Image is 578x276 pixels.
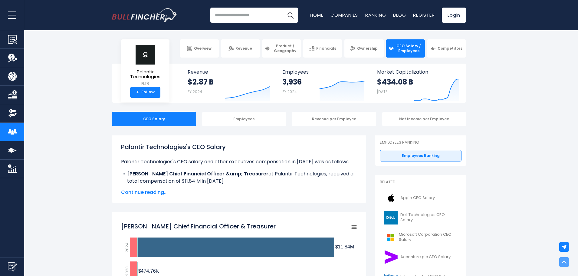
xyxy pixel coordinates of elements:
small: [DATE] [377,89,389,94]
span: Competitors [438,46,462,51]
span: Microsoft Corporation CEO Salary [399,232,458,242]
span: Revenue [235,46,252,51]
a: Ranking [365,12,386,18]
span: CEO Salary / Employees [396,44,422,53]
span: Apple CEO Salary [400,195,435,201]
a: Market Capitalization $434.08 B [DATE] [371,64,465,103]
a: Financials [303,39,342,58]
strong: $2.87 B [188,77,214,87]
small: PLTR [126,81,165,86]
a: Dell Technologies CEO Salary [380,209,461,226]
strong: 3,936 [282,77,302,87]
a: Revenue [221,39,260,58]
a: Employees Ranking [380,150,461,161]
tspan: [PERSON_NAME] Chief Financial Officer & Treasurer [121,222,276,231]
span: Employees [282,69,364,75]
a: Product / Geography [262,39,301,58]
a: Employees 3,936 FY 2024 [276,64,370,103]
span: Ownership [357,46,378,51]
b: [PERSON_NAME] Chief Financial Officer &amp; Treasurer [127,170,268,177]
a: Blog [393,12,406,18]
small: FY 2024 [188,89,202,94]
p: Palantir Technologies's CEO salary and other executives compensation in [DATE] was as follows: [121,158,357,165]
span: Continue reading... [121,189,357,196]
a: Companies [330,12,358,18]
strong: $434.08 B [377,77,413,87]
small: FY 2024 [282,89,297,94]
a: Home [310,12,323,18]
div: Employees [202,112,286,126]
img: DELL logo [383,211,399,224]
span: Revenue [188,69,270,75]
div: Revenue per Employee [292,112,376,126]
span: Accenture plc CEO Salary [400,254,451,260]
span: Dell Technologies CEO Salary [400,212,458,223]
p: Related [380,180,461,185]
img: MSFT logo [383,231,397,244]
a: +Follow [130,87,160,98]
span: Overview [194,46,212,51]
a: CEO Salary / Employees [386,39,425,58]
a: Revenue $2.87 B FY 2024 [182,64,276,103]
text: 2024 [124,242,130,252]
p: Employees Ranking [380,140,461,145]
div: Net Income per Employee [382,112,466,126]
span: Palantir Technologies [126,69,165,79]
span: Market Capitalization [377,69,459,75]
tspan: $474.76K [138,268,159,274]
a: Palantir Technologies PLTR [126,44,165,87]
tspan: $11.84M [335,244,354,249]
a: Overview [180,39,219,58]
a: Competitors [427,39,466,58]
a: Microsoft Corporation CEO Salary [380,229,461,246]
span: Product / Geography [272,44,298,53]
a: Login [442,8,466,23]
button: Search [283,8,298,23]
a: Ownership [344,39,383,58]
a: Register [413,12,435,18]
img: ACN logo [383,250,399,264]
img: Ownership [8,109,17,118]
a: Go to homepage [112,8,177,22]
div: CEO Salary [112,112,196,126]
li: at Palantir Technologies, received a total compensation of $11.84 M in [DATE]. [121,170,357,185]
a: Accenture plc CEO Salary [380,249,461,265]
text: 2023 [124,266,130,276]
a: Apple CEO Salary [380,190,461,206]
img: AAPL logo [383,191,399,205]
strong: + [136,90,139,95]
span: Financials [316,46,336,51]
h1: Palantir Technologies's CEO Salary [121,142,357,151]
img: Bullfincher logo [112,8,177,22]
